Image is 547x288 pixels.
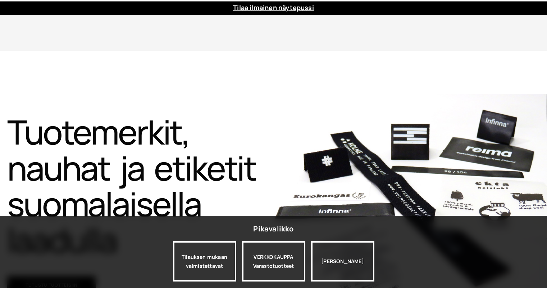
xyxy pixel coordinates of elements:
a: Tilauksen mukaan valmistettavat [173,241,236,282]
div: [PERSON_NAME] [311,241,374,282]
a: Tilaa ilmainen näytepussi [233,3,314,12]
div: VERKKOKAUPPA Varastotuotteet [242,241,305,282]
h1: Tuotemerkit, nauhat ja etiketit suomalaisella laadulla​ [7,114,274,258]
div: Pikavalikko [253,222,293,235]
a: VERKKOKAUPPAVarastotuotteet [242,241,305,282]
